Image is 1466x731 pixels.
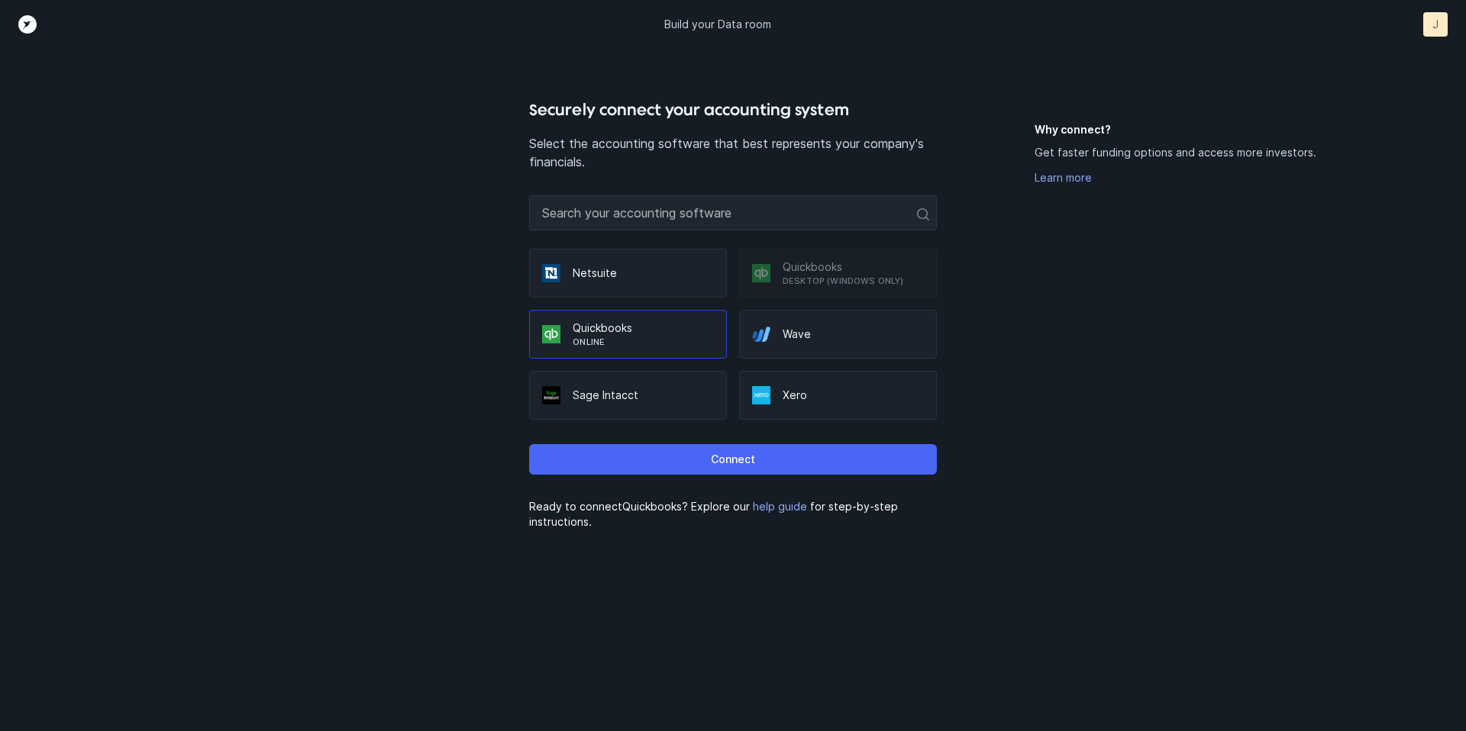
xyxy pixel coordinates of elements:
[529,499,936,530] p: Ready to connect Quickbooks ? Explore our for step-by-step instructions.
[739,249,937,298] div: QuickbooksDesktop (Windows only)
[529,134,936,171] p: Select the accounting software that best represents your company's financials.
[529,249,727,298] div: Netsuite
[739,371,937,420] div: Xero
[529,195,936,230] input: Search your accounting software
[753,500,807,513] a: help guide
[664,17,771,32] p: Build your Data room
[783,275,924,287] p: Desktop (Windows only)
[1423,12,1448,37] button: J
[711,450,755,469] p: Connect
[739,310,937,359] div: Wave
[573,266,714,281] p: Netsuite
[529,98,936,122] h4: Securely connect your accounting system
[529,371,727,420] div: Sage Intacct
[573,388,714,403] p: Sage Intacct
[783,388,924,403] p: Xero
[783,327,924,342] p: Wave
[783,259,924,275] p: Quickbooks
[573,320,714,336] p: Quickbooks
[1432,17,1439,32] p: J
[1035,122,1344,137] h5: Why connect?
[1035,171,1092,184] a: Learn more
[1035,143,1316,162] p: Get faster funding options and access more investors.
[529,444,936,475] button: Connect
[529,310,727,359] div: QuickbooksOnline
[573,336,714,348] p: Online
